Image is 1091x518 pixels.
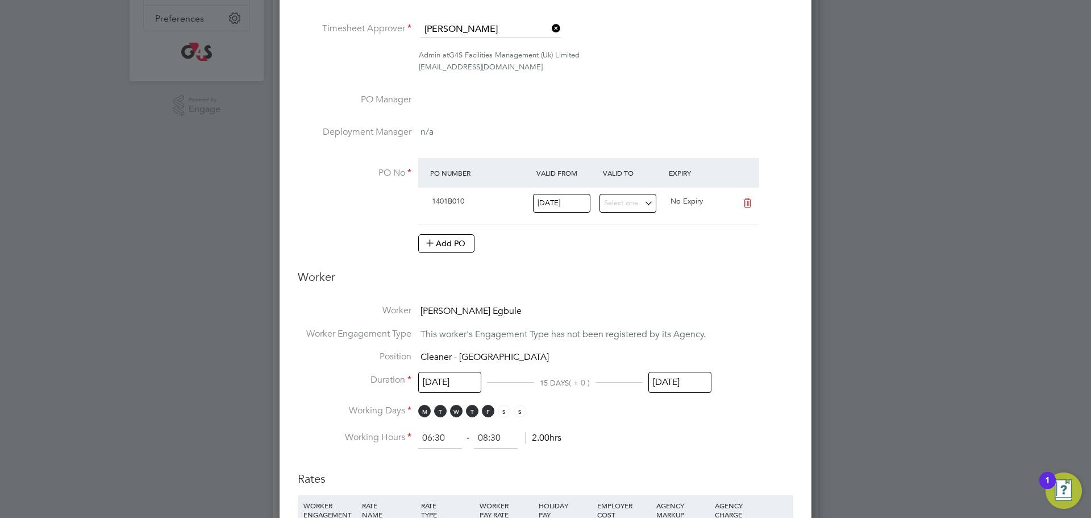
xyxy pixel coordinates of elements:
[432,196,464,206] span: 1401B010
[427,163,534,183] div: PO Number
[298,460,793,486] h3: Rates
[298,23,411,35] label: Timesheet Approver
[526,432,561,444] span: 2.00hrs
[420,352,549,363] span: Cleaner - [GEOGRAPHIC_DATA]
[418,405,431,417] span: M
[418,428,462,449] input: 08:00
[420,126,434,138] span: n/a
[298,270,793,293] h3: Worker
[599,194,657,213] input: Select one
[600,163,667,183] div: Valid To
[420,21,561,38] input: Search for...
[474,428,518,449] input: 17:00
[298,351,411,363] label: Position
[540,378,569,388] span: 15 DAYS
[420,329,706,340] span: This worker's Engagement Type has not been registered by its Agency.
[434,405,447,417] span: T
[298,126,411,138] label: Deployment Manager
[298,167,411,179] label: PO No
[466,405,478,417] span: T
[420,305,522,317] span: [PERSON_NAME] Egbule
[648,372,711,393] input: Select one
[418,372,481,393] input: Select one
[298,328,411,340] label: Worker Engagement Type
[533,194,590,213] input: Select one
[298,305,411,317] label: Worker
[419,50,449,60] span: Admin at
[450,405,463,417] span: W
[419,62,543,72] span: [EMAIL_ADDRESS][DOMAIN_NAME]
[418,234,474,252] button: Add PO
[449,50,580,60] span: G4S Facilities Management (Uk) Limited
[464,432,472,444] span: ‐
[514,405,526,417] span: S
[298,94,411,106] label: PO Manager
[298,405,411,417] label: Working Days
[671,196,703,206] span: No Expiry
[666,163,732,183] div: Expiry
[569,378,590,388] span: ( + 0 )
[482,405,494,417] span: F
[298,432,411,444] label: Working Hours
[1045,480,1050,495] div: 1
[534,163,600,183] div: Valid From
[1046,473,1082,509] button: Open Resource Center, 1 new notification
[298,374,411,386] label: Duration
[498,405,510,417] span: S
